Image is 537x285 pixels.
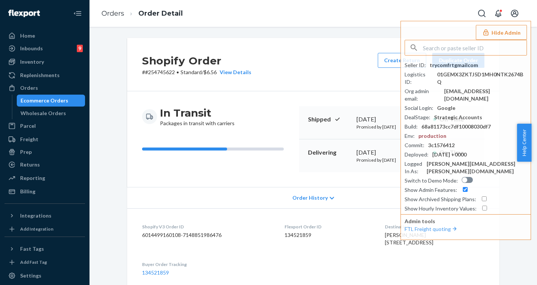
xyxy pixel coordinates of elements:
[20,272,41,279] div: Settings
[4,133,85,145] a: Freight
[292,194,328,202] span: Order History
[17,107,85,119] a: Wholesale Orders
[176,69,179,75] span: •
[308,115,351,124] p: Shipped
[20,212,51,219] div: Integrations
[476,25,527,40] button: Hide Admin
[507,6,522,21] button: Open account menu
[4,159,85,171] a: Returns
[20,174,45,182] div: Reporting
[405,71,433,86] div: Logistics ID :
[491,6,506,21] button: Open notifications
[4,210,85,222] button: Integrations
[4,186,85,197] a: Billing
[378,53,426,68] button: Create Return
[437,71,527,86] div: 01GEMX3ZKTJ5D1MH0NTK2674BQ
[405,177,458,184] div: Switch to Demo Mode :
[21,97,68,104] div: Ecommerce Orders
[357,115,427,124] div: [DATE]
[285,231,373,239] dd: 134521859
[423,40,527,55] input: Search or paste seller ID
[405,132,415,140] div: Env :
[428,142,455,149] div: 3c1576412
[405,186,457,194] div: Show Admin Features :
[405,114,430,121] div: DealStage :
[17,95,85,107] a: Ecommerce Orders
[405,61,426,69] div: Seller ID :
[308,148,351,157] p: Delivering
[4,30,85,42] a: Home
[20,136,38,143] div: Freight
[4,225,85,234] a: Add Integration
[142,53,251,69] h2: Shopify Order
[427,160,527,175] div: [PERSON_NAME][EMAIL_ADDRESS][PERSON_NAME][DOMAIN_NAME]
[4,146,85,158] a: Prep
[357,148,427,157] div: [DATE]
[405,151,428,158] div: Deployed :
[4,69,85,81] a: Replenishments
[70,6,85,21] button: Close Navigation
[4,172,85,184] a: Reporting
[180,69,202,75] span: Standard
[418,132,446,140] div: production
[432,151,467,158] div: [DATE] +0000
[385,224,484,230] dt: Destination
[430,61,478,69] div: trycomfrtgmailcom
[77,45,83,52] div: 9
[421,123,491,130] div: 68a81173cc7df10008030df7
[217,69,251,76] button: View Details
[142,261,273,267] dt: Buyer Order Tracking
[474,6,489,21] button: Open Search Box
[20,188,35,195] div: Billing
[20,32,35,39] div: Home
[4,42,85,54] a: Inbounds9
[405,123,418,130] div: Build :
[142,269,169,276] a: 134521859
[405,218,527,225] p: Admin tools
[160,106,235,127] div: Packages in transit with carriers
[20,84,38,92] div: Orders
[142,231,273,239] dd: 6014499160108-7148851986476
[95,3,189,25] ol: breadcrumbs
[160,106,235,120] h3: In Transit
[434,114,482,121] div: Strategic Accounts
[4,270,85,282] a: Settings
[405,196,476,203] div: Show Archived Shipping Plans :
[444,88,527,102] div: [EMAIL_ADDRESS][DOMAIN_NAME]
[20,245,44,253] div: Fast Tags
[138,9,183,18] a: Order Detail
[20,45,43,52] div: Inbounds
[285,224,373,230] dt: Flexport Order ID
[517,124,531,162] button: Help Center
[437,104,455,112] div: Google
[357,124,427,130] p: Promised by [DATE]
[20,226,53,232] div: Add Integration
[385,232,433,246] span: [PERSON_NAME] [STREET_ADDRESS]
[405,226,458,232] a: FTL Freight quoting
[20,259,47,265] div: Add Fast Tag
[4,56,85,68] a: Inventory
[357,157,427,163] p: Promised by [DATE]
[142,224,273,230] dt: Shopify V3 Order ID
[20,58,44,66] div: Inventory
[21,110,66,117] div: Wholesale Orders
[20,72,60,79] div: Replenishments
[4,120,85,132] a: Parcel
[405,104,433,112] div: Social Login :
[8,10,40,17] img: Flexport logo
[405,160,423,175] div: Logged In As :
[20,148,32,156] div: Prep
[4,258,85,267] a: Add Fast Tag
[101,9,124,18] a: Orders
[405,142,424,149] div: Commit :
[20,161,40,168] div: Returns
[4,243,85,255] button: Fast Tags
[20,122,36,130] div: Parcel
[142,69,251,76] p: # #254745622 / $6.56
[405,88,440,102] div: Org admin email :
[405,205,477,212] div: Show Hourly Inventory Values :
[4,82,85,94] a: Orders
